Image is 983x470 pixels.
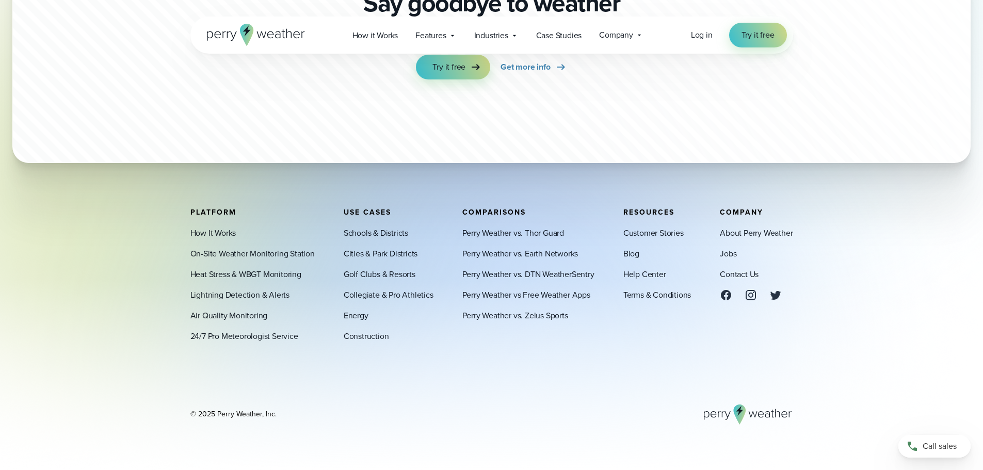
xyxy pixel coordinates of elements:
[190,409,277,419] div: © 2025 Perry Weather, Inc.
[344,226,408,239] a: Schools & Districts
[462,226,564,239] a: Perry Weather vs. Thor Guard
[923,440,957,452] span: Call sales
[352,29,398,42] span: How it Works
[462,206,526,217] span: Comparisons
[344,247,417,260] a: Cities & Park Districts
[501,61,550,73] span: Get more info
[729,23,787,47] a: Try it free
[720,226,793,239] a: About Perry Weather
[190,226,236,239] a: How It Works
[898,435,971,458] a: Call sales
[416,55,490,79] a: Try it free
[462,268,594,280] a: Perry Weather vs. DTN WeatherSentry
[462,288,590,301] a: Perry Weather vs Free Weather Apps
[720,268,759,280] a: Contact Us
[344,25,407,46] a: How it Works
[344,330,389,342] a: Construction
[415,29,446,42] span: Features
[501,55,567,79] a: Get more info
[742,29,775,41] span: Try it free
[344,288,433,301] a: Collegiate & Pro Athletics
[190,206,236,217] span: Platform
[344,309,368,321] a: Energy
[190,288,289,301] a: Lightning Detection & Alerts
[527,25,591,46] a: Case Studies
[623,206,674,217] span: Resources
[623,288,691,301] a: Terms & Conditions
[623,247,639,260] a: Blog
[190,330,298,342] a: 24/7 Pro Meteorologist Service
[432,61,465,73] span: Try it free
[344,268,415,280] a: Golf Clubs & Resorts
[462,247,578,260] a: Perry Weather vs. Earth Networks
[691,29,713,41] a: Log in
[462,309,568,321] a: Perry Weather vs. Zelus Sports
[344,206,391,217] span: Use Cases
[623,268,666,280] a: Help Center
[623,226,684,239] a: Customer Stories
[190,268,301,280] a: Heat Stress & WBGT Monitoring
[720,206,763,217] span: Company
[599,29,633,41] span: Company
[190,247,315,260] a: On-Site Weather Monitoring Station
[474,29,508,42] span: Industries
[190,309,268,321] a: Air Quality Monitoring
[536,29,582,42] span: Case Studies
[720,247,736,260] a: Jobs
